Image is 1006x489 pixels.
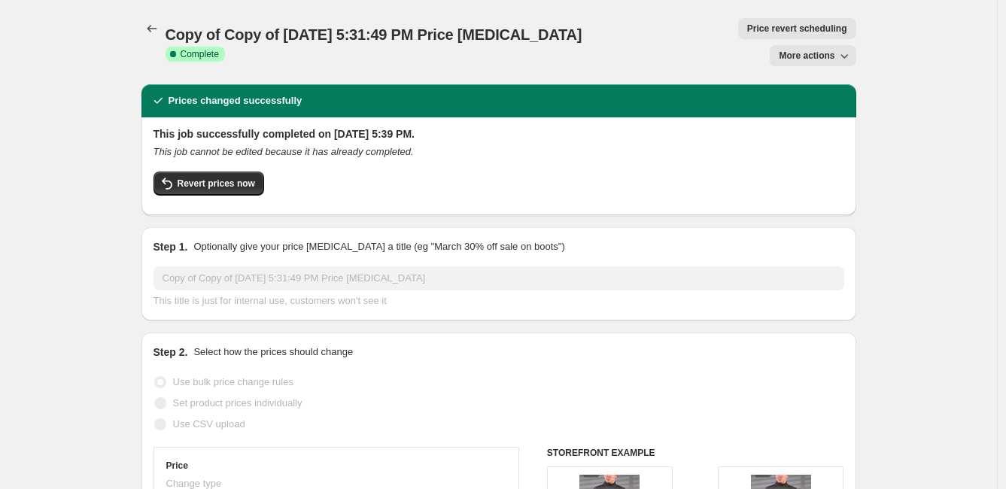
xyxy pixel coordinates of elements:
button: More actions [770,45,856,66]
h3: Price [166,460,188,472]
span: This title is just for internal use, customers won't see it [153,295,387,306]
span: Use CSV upload [173,418,245,430]
i: This job cannot be edited because it has already completed. [153,146,414,157]
p: Optionally give your price [MEDICAL_DATA] a title (eg "March 30% off sale on boots") [193,239,564,254]
h6: STOREFRONT EXAMPLE [547,447,844,459]
h2: This job successfully completed on [DATE] 5:39 PM. [153,126,844,141]
input: 30% off holiday sale [153,266,844,290]
span: Use bulk price change rules [173,376,293,387]
p: Select how the prices should change [193,345,353,360]
button: Price revert scheduling [738,18,856,39]
h2: Step 1. [153,239,188,254]
span: Revert prices now [178,178,255,190]
h2: Step 2. [153,345,188,360]
h2: Prices changed successfully [169,93,302,108]
button: Revert prices now [153,172,264,196]
span: Change type [166,478,222,489]
span: Set product prices individually [173,397,302,409]
span: Complete [181,48,219,60]
span: More actions [779,50,834,62]
span: Price revert scheduling [747,23,847,35]
span: Copy of Copy of [DATE] 5:31:49 PM Price [MEDICAL_DATA] [166,26,582,43]
button: Price change jobs [141,18,163,39]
